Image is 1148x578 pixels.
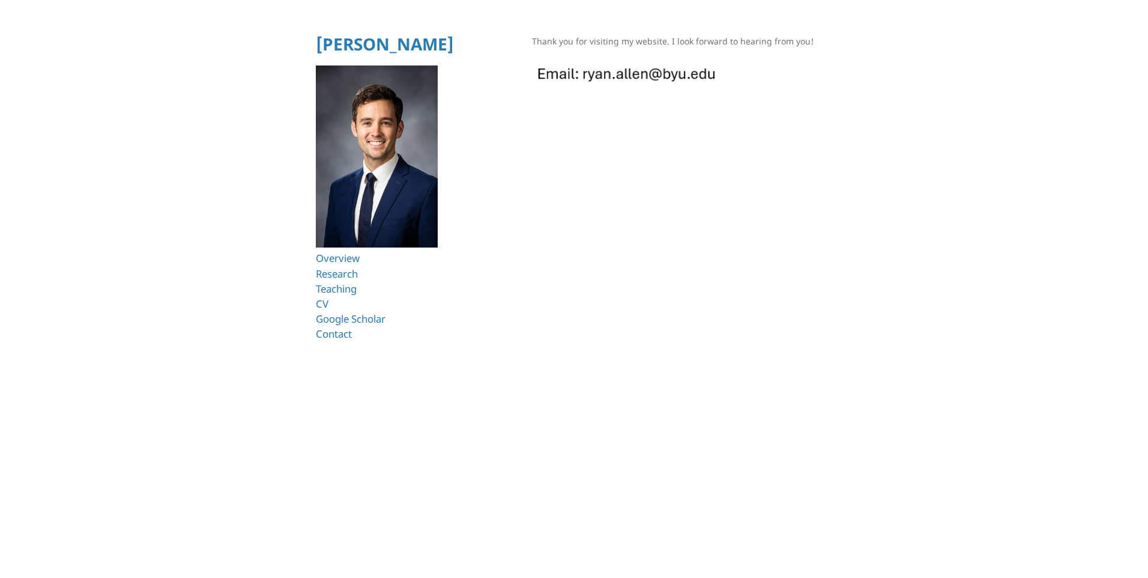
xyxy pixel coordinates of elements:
a: Contact [316,327,352,341]
a: Teaching [316,282,357,296]
a: CV [316,297,328,311]
a: Google Scholar [316,312,385,326]
a: Overview [316,251,360,265]
a: [PERSON_NAME] [316,32,454,55]
a: Research [316,267,358,281]
p: Thank you for visiting my website. I look forward to hearing from you! [532,35,832,47]
img: Ryan T Allen HBS [316,65,438,248]
img: Screenshot 2024-10-30 151028 [532,59,722,86]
